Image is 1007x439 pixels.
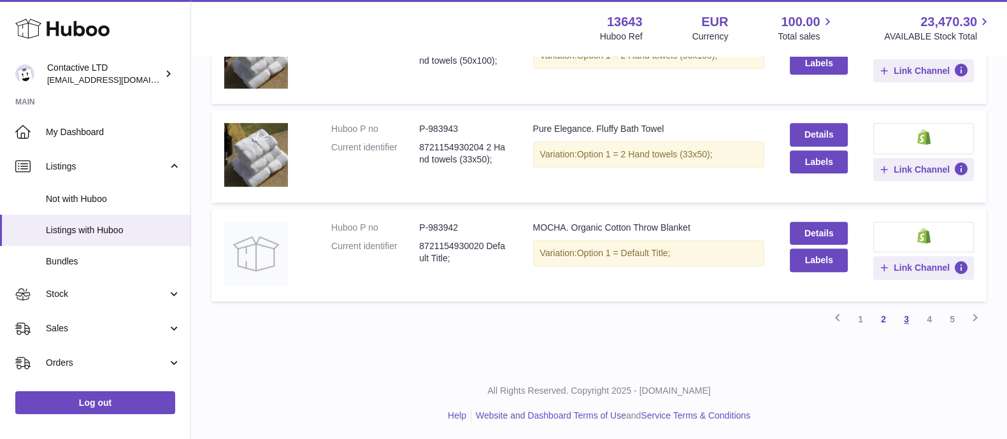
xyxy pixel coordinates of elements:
[941,308,964,331] a: 5
[47,75,187,85] span: [EMAIL_ADDRESS][DOMAIN_NAME]
[533,123,765,135] div: Pure Elegance. Fluffy Bath Towel
[46,193,181,205] span: Not with Huboo
[46,357,168,369] span: Orders
[577,248,671,258] span: Option 1 = Default Title;
[884,31,992,43] span: AVAILABLE Stock Total
[331,123,419,135] dt: Huboo P no
[692,31,729,43] div: Currency
[873,158,974,181] button: Link Channel
[224,222,288,285] img: MOCHA. Organic Cotton Throw Blanket
[533,141,765,168] div: Variation:
[46,224,181,236] span: Listings with Huboo
[701,13,728,31] strong: EUR
[849,308,872,331] a: 1
[448,410,466,421] a: Help
[46,288,168,300] span: Stock
[790,222,848,245] a: Details
[533,240,765,266] div: Variation:
[15,391,175,414] a: Log out
[884,13,992,43] a: 23,470.30 AVAILABLE Stock Total
[778,13,834,43] a: 100.00 Total sales
[872,308,895,331] a: 2
[894,262,950,273] span: Link Channel
[917,129,931,145] img: shopify-small.png
[894,65,950,76] span: Link Channel
[331,141,419,166] dt: Current identifier
[419,141,507,166] dd: 8721154930204 2 Hand towels (33x50);
[895,308,918,331] a: 3
[46,126,181,138] span: My Dashboard
[419,123,507,135] dd: P-983943
[331,240,419,264] dt: Current identifier
[873,59,974,82] button: Link Channel
[790,52,848,75] button: Labels
[790,150,848,173] button: Labels
[471,410,750,422] li: and
[577,149,713,159] span: Option 1 = 2 Hand towels (33x50);
[47,62,162,86] div: Contactive LTD
[46,161,168,173] span: Listings
[46,322,168,335] span: Sales
[894,164,950,175] span: Link Channel
[641,410,750,421] a: Service Terms & Conditions
[920,13,977,31] span: 23,470.30
[790,123,848,146] a: Details
[419,240,507,264] dd: 8721154930020 Default Title;
[873,256,974,279] button: Link Channel
[419,222,507,234] dd: P-983942
[607,13,643,31] strong: 13643
[778,31,834,43] span: Total sales
[600,31,643,43] div: Huboo Ref
[781,13,820,31] span: 100.00
[533,222,765,234] div: MOCHA. Organic Cotton Throw Blanket
[201,385,997,397] p: All Rights Reserved. Copyright 2025 - [DOMAIN_NAME]
[224,25,288,89] img: Pure Elegance. Fluffy Bath Towel
[790,248,848,271] button: Labels
[476,410,626,421] a: Website and Dashboard Terms of Use
[917,228,931,243] img: shopify-small.png
[46,255,181,268] span: Bundles
[15,64,34,83] img: internalAdmin-13643@internal.huboo.com
[918,308,941,331] a: 4
[331,222,419,234] dt: Huboo P no
[224,123,288,187] img: Pure Elegance. Fluffy Bath Towel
